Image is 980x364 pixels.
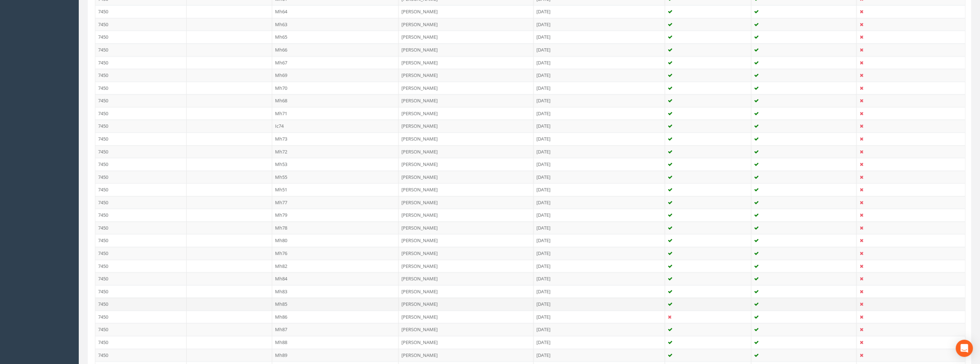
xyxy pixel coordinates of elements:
[272,234,399,247] td: Mh80
[95,69,187,82] td: 7450
[272,82,399,94] td: Mh70
[272,171,399,183] td: Mh55
[534,349,665,361] td: [DATE]
[272,132,399,145] td: Mh73
[399,349,534,361] td: [PERSON_NAME]
[534,158,665,171] td: [DATE]
[95,285,187,298] td: 7450
[95,196,187,209] td: 7450
[399,82,534,94] td: [PERSON_NAME]
[534,247,665,260] td: [DATE]
[272,349,399,361] td: Mh89
[399,260,534,272] td: [PERSON_NAME]
[272,285,399,298] td: Mh83
[399,234,534,247] td: [PERSON_NAME]
[272,310,399,323] td: Mh86
[534,183,665,196] td: [DATE]
[272,196,399,209] td: Mh77
[534,234,665,247] td: [DATE]
[399,272,534,285] td: [PERSON_NAME]
[272,107,399,120] td: Mh71
[272,94,399,107] td: Mh68
[399,132,534,145] td: [PERSON_NAME]
[399,183,534,196] td: [PERSON_NAME]
[534,132,665,145] td: [DATE]
[399,158,534,171] td: [PERSON_NAME]
[95,234,187,247] td: 7450
[534,5,665,18] td: [DATE]
[956,340,973,357] div: Open Intercom Messenger
[534,260,665,272] td: [DATE]
[399,43,534,56] td: [PERSON_NAME]
[399,247,534,260] td: [PERSON_NAME]
[272,158,399,171] td: Mh53
[534,208,665,221] td: [DATE]
[399,208,534,221] td: [PERSON_NAME]
[95,107,187,120] td: 7450
[95,260,187,272] td: 7450
[399,310,534,323] td: [PERSON_NAME]
[272,18,399,31] td: Mh63
[534,56,665,69] td: [DATE]
[534,107,665,120] td: [DATE]
[272,69,399,82] td: Mh69
[534,310,665,323] td: [DATE]
[272,297,399,310] td: Mh85
[95,247,187,260] td: 7450
[272,119,399,132] td: Ic74
[534,221,665,234] td: [DATE]
[399,56,534,69] td: [PERSON_NAME]
[272,247,399,260] td: Mh76
[534,43,665,56] td: [DATE]
[95,272,187,285] td: 7450
[272,56,399,69] td: Mh67
[95,145,187,158] td: 7450
[399,323,534,336] td: [PERSON_NAME]
[399,5,534,18] td: [PERSON_NAME]
[534,323,665,336] td: [DATE]
[272,323,399,336] td: Mh87
[272,208,399,221] td: Mh79
[95,208,187,221] td: 7450
[534,272,665,285] td: [DATE]
[272,336,399,349] td: Mh88
[272,221,399,234] td: Mh78
[399,69,534,82] td: [PERSON_NAME]
[399,18,534,31] td: [PERSON_NAME]
[95,171,187,183] td: 7450
[399,297,534,310] td: [PERSON_NAME]
[272,183,399,196] td: Mh51
[399,171,534,183] td: [PERSON_NAME]
[534,18,665,31] td: [DATE]
[95,310,187,323] td: 7450
[95,349,187,361] td: 7450
[534,297,665,310] td: [DATE]
[95,56,187,69] td: 7450
[399,285,534,298] td: [PERSON_NAME]
[95,119,187,132] td: 7450
[95,297,187,310] td: 7450
[272,43,399,56] td: Mh66
[95,323,187,336] td: 7450
[534,94,665,107] td: [DATE]
[534,285,665,298] td: [DATE]
[95,183,187,196] td: 7450
[272,145,399,158] td: Mh72
[534,69,665,82] td: [DATE]
[534,82,665,94] td: [DATE]
[399,336,534,349] td: [PERSON_NAME]
[95,132,187,145] td: 7450
[399,119,534,132] td: [PERSON_NAME]
[95,221,187,234] td: 7450
[399,94,534,107] td: [PERSON_NAME]
[534,30,665,43] td: [DATE]
[399,196,534,209] td: [PERSON_NAME]
[272,272,399,285] td: Mh84
[534,336,665,349] td: [DATE]
[272,5,399,18] td: Mh64
[95,18,187,31] td: 7450
[95,94,187,107] td: 7450
[95,30,187,43] td: 7450
[534,171,665,183] td: [DATE]
[534,145,665,158] td: [DATE]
